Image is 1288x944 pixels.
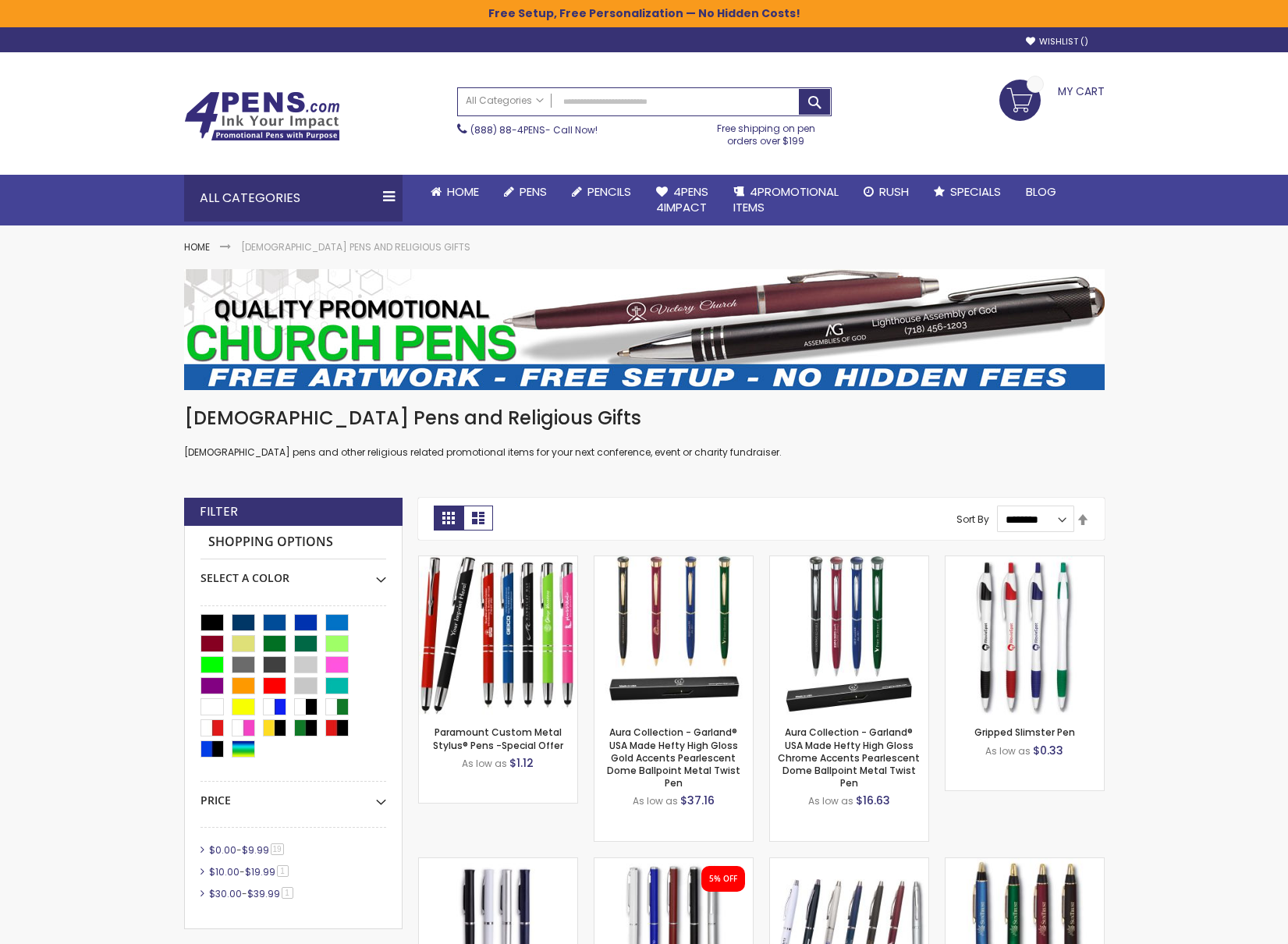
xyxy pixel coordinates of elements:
span: $0.33 [1033,743,1063,758]
a: Pens [491,175,559,209]
a: Slim Twist Pens [594,857,753,871]
span: As low as [633,794,678,807]
span: $16.63 [856,793,890,808]
span: 1 [282,887,293,899]
a: Aura Collection - Garland® USA Made Hefty High Gloss Chrome Accents Pearlescent Dome Ballpoint Me... [778,726,920,790]
a: Ultra Silver Pen [770,857,928,871]
img: Aura Collection - Garland® USA Made Hefty High Gloss Gold Accents Pearlescent Dome Ballpoint Meta... [594,556,753,715]
span: - Call Now! [470,123,598,137]
div: Select A Color [200,559,386,586]
span: $37.16 [680,793,715,808]
a: Aura Collection - Garland® USA Made Hefty High Gloss Chrome Accents Pearlescent Dome Ballpoint Me... [770,555,928,569]
div: 5% OFF [709,874,737,885]
img: Gripped Slimster Pen [946,556,1104,715]
img: Paramount Custom Metal Stylus® Pens -Special Offer [419,556,577,715]
span: Pens [520,183,547,200]
span: Rush [879,183,909,200]
img: 4Pens Custom Pens and Promotional Products [184,91,340,141]
strong: Shopping Options [200,526,386,559]
a: $0.00-$9.9919 [205,843,289,857]
a: $30.00-$39.991 [205,887,299,900]
span: $19.99 [245,865,275,878]
span: Specials [950,183,1001,200]
a: Paramount Custom Metal Stylus® Pens -Special Offer [433,726,563,751]
a: (888) 88-4PENS [470,123,545,137]
div: Free shipping on pen orders over $199 [701,116,832,147]
span: 4Pens 4impact [656,183,708,215]
a: Specials [921,175,1013,209]
span: 19 [271,843,284,855]
span: $10.00 [209,865,240,878]
label: Sort By [956,513,989,526]
img: Church Pens and Religious Gifts [184,269,1105,390]
span: $9.99 [242,843,269,857]
span: 4PROMOTIONAL ITEMS [733,183,839,215]
a: Rush [851,175,921,209]
a: Blog [1013,175,1069,209]
h1: [DEMOGRAPHIC_DATA] Pens and Religious Gifts [184,406,1105,431]
a: Aura Collection - Garland® USA Made Hefty High Gloss Gold Accents Pearlescent Dome Ballpoint Meta... [607,726,740,790]
a: All Categories [458,88,552,114]
span: As low as [985,744,1031,758]
img: Aura Collection - Garland® USA Made Hefty High Gloss Chrome Accents Pearlescent Dome Ballpoint Me... [770,556,928,715]
span: Blog [1026,183,1056,200]
a: Pencils [559,175,644,209]
span: As low as [808,794,853,807]
span: $30.00 [209,887,242,900]
span: As low as [462,757,507,770]
span: Home [447,183,479,200]
span: All Categories [466,94,544,107]
a: 4PROMOTIONALITEMS [721,175,851,225]
div: Price [200,782,386,808]
a: Wishlist [1026,36,1088,48]
a: Angel Silver Twist Pens [419,857,577,871]
a: Barton Gold Pen [946,857,1104,871]
a: Paramount Custom Metal Stylus® Pens -Special Offer [419,555,577,569]
span: Pencils [587,183,631,200]
a: $10.00-$19.991 [205,865,294,878]
a: 4Pens4impact [644,175,721,225]
span: 1 [277,865,289,877]
span: $1.12 [509,755,534,771]
a: Home [184,240,210,254]
strong: Grid [434,506,463,531]
a: Gripped Slimster Pen [946,555,1104,569]
div: All Categories [184,175,403,222]
a: Aura Collection - Garland® USA Made Hefty High Gloss Gold Accents Pearlescent Dome Ballpoint Meta... [594,555,753,569]
span: $39.99 [247,887,280,900]
strong: Filter [200,503,238,520]
div: [DEMOGRAPHIC_DATA] pens and other religious related promotional items for your next conference, e... [184,406,1105,460]
a: Home [418,175,491,209]
strong: [DEMOGRAPHIC_DATA] Pens and Religious Gifts [241,240,470,254]
span: $0.00 [209,843,236,857]
a: Gripped Slimster Pen [974,726,1075,739]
